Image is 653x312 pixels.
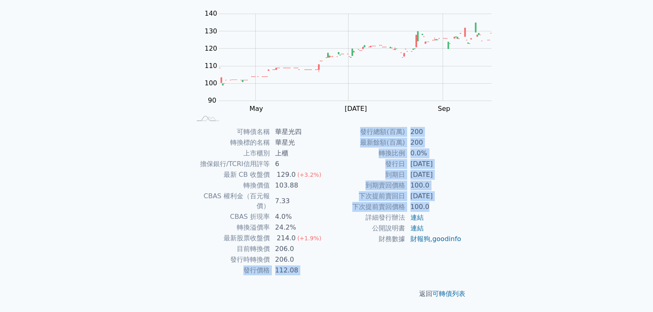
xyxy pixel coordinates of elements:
[270,159,327,169] td: 6
[270,244,327,254] td: 206.0
[405,169,462,180] td: [DATE]
[270,265,327,276] td: 112.08
[191,244,270,254] td: 目前轉換價
[205,27,217,35] tspan: 130
[344,105,367,113] tspan: [DATE]
[191,233,270,244] td: 最新股票收盤價
[327,159,405,169] td: 發行日
[327,137,405,148] td: 最新餘額(百萬)
[327,234,405,244] td: 財務數據
[405,234,462,244] td: ,
[405,137,462,148] td: 200
[405,148,462,159] td: 0.0%
[327,212,405,223] td: 詳細發行辦法
[270,222,327,233] td: 24.2%
[270,211,327,222] td: 4.0%
[410,213,424,221] a: 連結
[405,159,462,169] td: [DATE]
[275,170,297,180] div: 129.0
[191,222,270,233] td: 轉換溢價率
[405,127,462,137] td: 200
[327,169,405,180] td: 到期日
[250,105,263,113] tspan: May
[327,127,405,137] td: 發行總額(百萬)
[191,191,270,211] td: CBAS 權利金（百元報價）
[191,159,270,169] td: 擔保銀行/TCRI信用評等
[191,254,270,265] td: 發行時轉換價
[200,9,504,129] g: Chart
[191,127,270,137] td: 可轉債名稱
[410,235,430,243] a: 財報狗
[182,289,472,299] p: 返回
[270,127,327,137] td: 華星光四
[405,180,462,191] td: 100.0
[410,224,424,232] a: 連結
[191,180,270,191] td: 轉換價值
[270,254,327,265] td: 206.0
[275,233,297,243] div: 214.0
[191,265,270,276] td: 發行價格
[432,235,461,243] a: goodinfo
[208,96,216,104] tspan: 90
[327,180,405,191] td: 到期賣回價格
[270,148,327,159] td: 上櫃
[191,148,270,159] td: 上市櫃別
[205,45,217,52] tspan: 120
[327,223,405,234] td: 公開說明書
[191,137,270,148] td: 轉換標的名稱
[270,191,327,211] td: 7.33
[432,290,465,298] a: 可轉債列表
[191,211,270,222] td: CBAS 折現率
[405,202,462,212] td: 100.0
[191,169,270,180] td: 最新 CB 收盤價
[405,191,462,202] td: [DATE]
[327,191,405,202] td: 下次提前賣回日
[438,105,450,113] tspan: Sep
[297,171,321,178] span: (+3.2%)
[205,62,217,70] tspan: 110
[205,79,217,87] tspan: 100
[270,137,327,148] td: 華星光
[327,202,405,212] td: 下次提前賣回價格
[205,9,217,17] tspan: 140
[270,180,327,191] td: 103.88
[297,235,321,242] span: (+1.9%)
[327,148,405,159] td: 轉換比例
